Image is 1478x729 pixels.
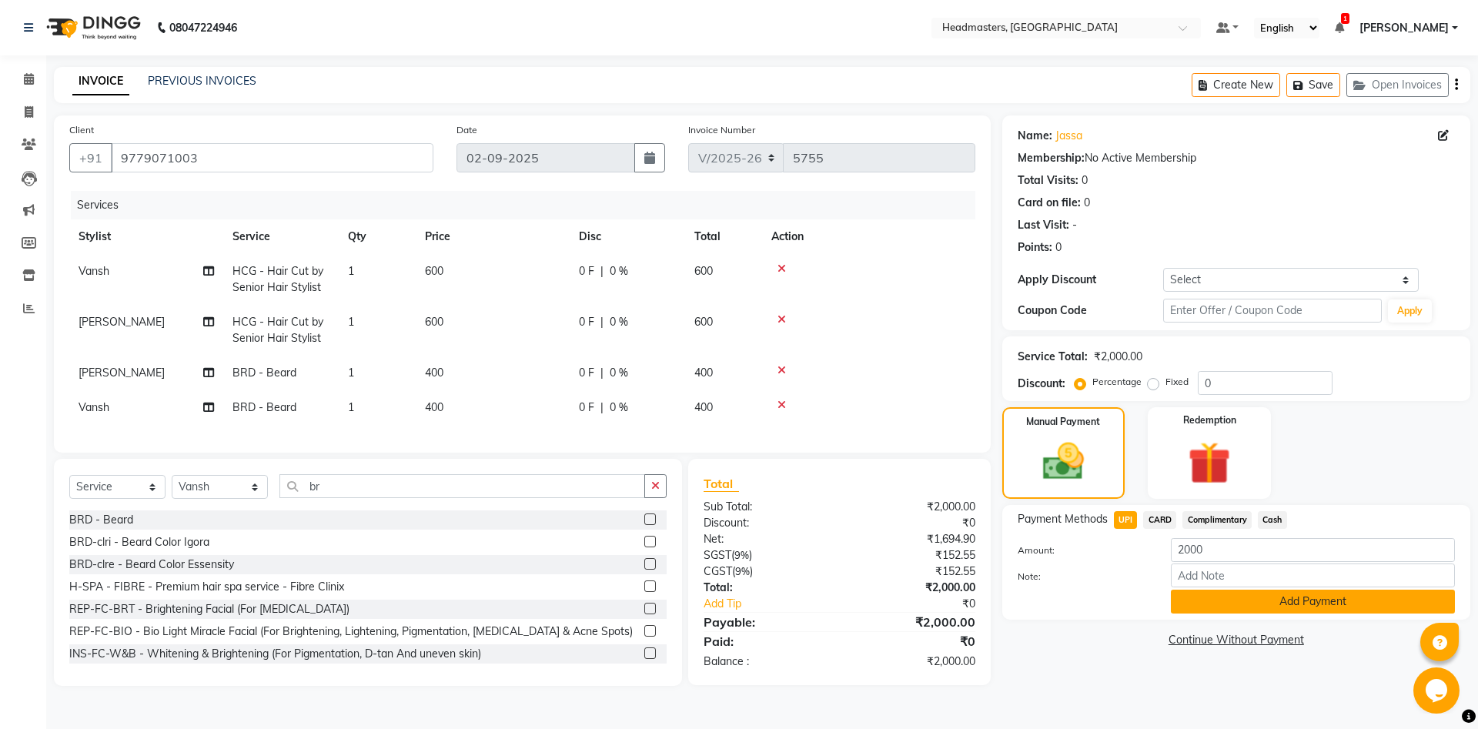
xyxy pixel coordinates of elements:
[1192,73,1280,97] button: Create New
[1359,20,1449,36] span: [PERSON_NAME]
[232,315,323,345] span: HCG - Hair Cut by Senior Hair Stylist
[839,515,986,531] div: ₹0
[600,263,604,279] span: |
[348,400,354,414] span: 1
[1286,73,1340,97] button: Save
[1388,299,1432,323] button: Apply
[69,579,344,595] div: H-SPA - FIBRE - Premium hair spa service - Fibre Clinix
[1335,21,1344,35] a: 1
[79,400,109,414] span: Vansh
[694,264,713,278] span: 600
[425,400,443,414] span: 400
[72,68,129,95] a: INVOICE
[1018,303,1163,319] div: Coupon Code
[1018,511,1108,527] span: Payment Methods
[1171,563,1455,587] input: Add Note
[1114,511,1138,529] span: UPI
[735,565,750,577] span: 9%
[1175,436,1244,490] img: _gift.svg
[1018,349,1088,365] div: Service Total:
[1006,570,1159,584] label: Note:
[348,315,354,329] span: 1
[839,563,986,580] div: ₹152.55
[1171,590,1455,614] button: Add Payment
[839,632,986,650] div: ₹0
[610,263,628,279] span: 0 %
[1018,272,1163,288] div: Apply Discount
[839,580,986,596] div: ₹2,000.00
[692,547,839,563] div: ( )
[1094,349,1142,365] div: ₹2,000.00
[688,123,755,137] label: Invoice Number
[223,219,339,254] th: Service
[69,646,481,662] div: INS-FC-W&B - Whitening & Brightening (For Pigmentation, D-tan And uneven skin)
[79,366,165,380] span: [PERSON_NAME]
[600,365,604,381] span: |
[692,531,839,547] div: Net:
[1092,375,1142,389] label: Percentage
[1165,375,1189,389] label: Fixed
[704,548,731,562] span: SGST
[69,143,112,172] button: +91
[425,315,443,329] span: 600
[692,632,839,650] div: Paid:
[232,366,296,380] span: BRD - Beard
[762,219,975,254] th: Action
[232,264,323,294] span: HCG - Hair Cut by Senior Hair Stylist
[570,219,685,254] th: Disc
[1018,217,1069,233] div: Last Visit:
[1084,195,1090,211] div: 0
[600,400,604,416] span: |
[864,596,986,612] div: ₹0
[169,6,237,49] b: 08047224946
[600,314,604,330] span: |
[69,512,133,528] div: BRD - Beard
[1018,172,1078,189] div: Total Visits:
[734,549,749,561] span: 9%
[1018,150,1455,166] div: No Active Membership
[348,264,354,278] span: 1
[148,74,256,88] a: PREVIOUS INVOICES
[1413,667,1463,714] iframe: chat widget
[1171,538,1455,562] input: Amount
[1163,299,1382,323] input: Enter Offer / Coupon Code
[232,400,296,414] span: BRD - Beard
[79,315,165,329] span: [PERSON_NAME]
[692,563,839,580] div: ( )
[69,219,223,254] th: Stylist
[692,654,839,670] div: Balance :
[704,476,739,492] span: Total
[1018,128,1052,144] div: Name:
[839,654,986,670] div: ₹2,000.00
[71,191,987,219] div: Services
[1346,73,1449,97] button: Open Invoices
[1018,376,1065,392] div: Discount:
[685,219,762,254] th: Total
[692,613,839,631] div: Payable:
[1018,239,1052,256] div: Points:
[39,6,145,49] img: logo
[339,219,416,254] th: Qty
[694,366,713,380] span: 400
[839,531,986,547] div: ₹1,694.90
[348,366,354,380] span: 1
[839,613,986,631] div: ₹2,000.00
[610,400,628,416] span: 0 %
[694,400,713,414] span: 400
[1018,150,1085,166] div: Membership:
[692,499,839,515] div: Sub Total:
[1006,543,1159,557] label: Amount:
[416,219,570,254] th: Price
[610,314,628,330] span: 0 %
[1341,13,1349,24] span: 1
[579,400,594,416] span: 0 F
[579,263,594,279] span: 0 F
[1258,511,1287,529] span: Cash
[1183,413,1236,427] label: Redemption
[579,314,594,330] span: 0 F
[839,499,986,515] div: ₹2,000.00
[69,534,209,550] div: BRD-clri - Beard Color Igora
[69,123,94,137] label: Client
[1143,511,1176,529] span: CARD
[79,264,109,278] span: Vansh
